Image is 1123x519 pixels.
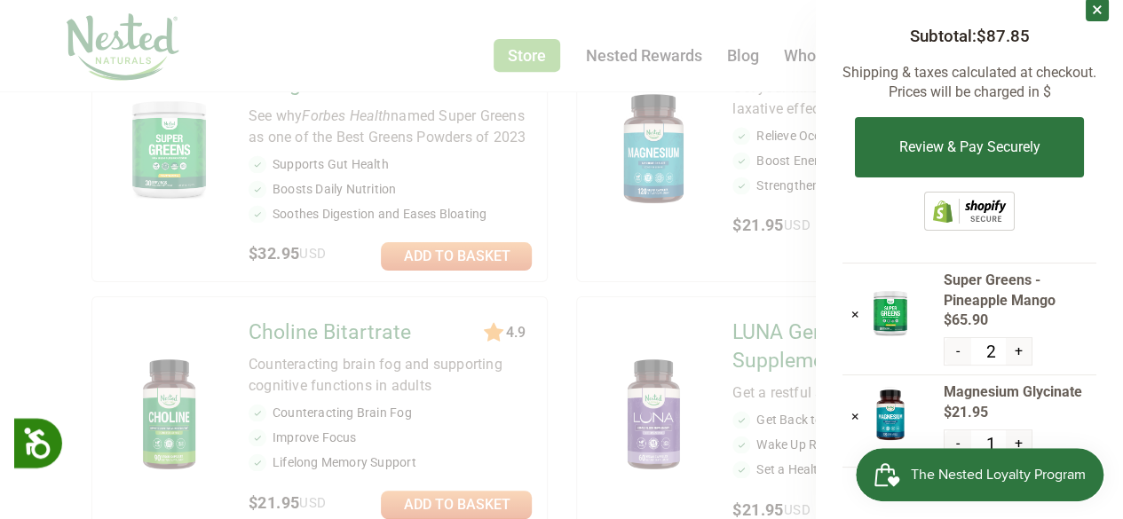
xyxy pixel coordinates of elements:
span: Magnesium Glycinate [944,382,1096,402]
button: + [1006,430,1032,457]
p: Shipping & taxes calculated at checkout. Prices will be charged in $ [842,63,1096,103]
a: × [851,306,859,323]
span: $21.95 [944,403,1096,422]
a: This online store is secured by Shopify [924,217,1015,234]
img: Shopify secure badge [924,192,1015,231]
button: - [945,338,970,365]
span: $87.85 [977,27,1030,46]
img: Super Greens - Pineapple Mango [868,287,913,339]
button: - [945,430,970,457]
button: Review & Pay Securely [855,117,1083,177]
span: Super Greens - Pineapple Mango [944,271,1096,311]
span: $65.90 [944,311,1096,330]
a: × [851,408,859,425]
h3: Subtotal: [842,28,1096,47]
button: + [1006,338,1032,365]
iframe: Button to open loyalty program pop-up [856,448,1105,501]
img: Magnesium Glycinate [868,386,913,444]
